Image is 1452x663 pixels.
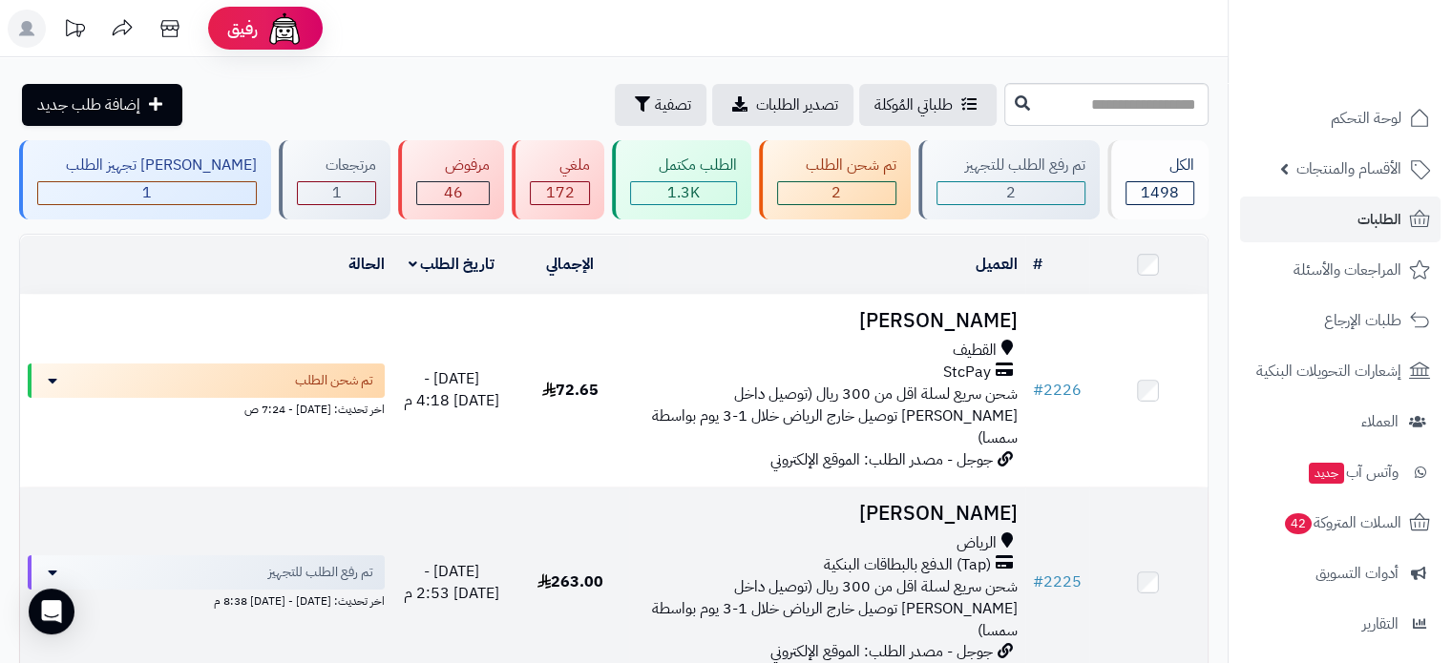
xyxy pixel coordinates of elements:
span: جوجل - مصدر الطلب: الموقع الإلكتروني [770,640,993,663]
a: #2226 [1033,379,1082,402]
div: ملغي [530,155,589,176]
h3: [PERSON_NAME] [637,310,1017,332]
a: الإجمالي [546,253,594,276]
span: التقارير [1362,611,1399,637]
a: وآتس آبجديد [1240,449,1441,495]
span: 42 [1285,513,1312,534]
a: تصدير الطلبات [712,84,853,126]
span: 2 [831,181,841,204]
span: 72.65 [542,379,599,402]
a: التقارير [1240,601,1441,647]
span: طلبات الإرجاع [1324,307,1401,334]
div: اخر تحديث: [DATE] - 7:24 ص [28,398,385,418]
div: 1274 [631,182,736,204]
span: 1 [142,181,152,204]
button: تصفية [615,84,706,126]
div: مرتجعات [297,155,376,176]
span: 1498 [1141,181,1179,204]
a: الكل1498 [1104,140,1212,219]
img: ai-face.png [265,10,304,48]
span: جديد [1309,463,1344,484]
a: #2225 [1033,570,1082,593]
span: شحن سريع لسلة اقل من 300 ريال (توصيل داخل [PERSON_NAME] توصيل خارج الرياض خلال 1-3 يوم بواسطة سمسا) [652,575,1018,642]
span: أدوات التسويق [1315,560,1399,587]
a: المراجعات والأسئلة [1240,247,1441,293]
a: تم رفع الطلب للتجهيز 2 [915,140,1104,219]
span: [DATE] - [DATE] 4:18 م [404,367,499,412]
span: 263.00 [537,570,603,593]
span: تم شحن الطلب [295,371,373,390]
span: (Tap) الدفع بالبطاقات البنكية [824,554,991,576]
span: تصفية [655,93,691,116]
span: StcPay [943,362,991,383]
div: تم رفع الطلب للتجهيز [936,155,1085,176]
span: شحن سريع لسلة اقل من 300 ريال (توصيل داخل [PERSON_NAME] توصيل خارج الرياض خلال 1-3 يوم بواسطة سمسا) [652,383,1018,449]
span: طلباتي المُوكلة [874,93,953,116]
div: الكل [1126,155,1194,176]
span: وآتس آب [1307,459,1399,486]
a: طلباتي المُوكلة [859,84,997,126]
img: logo-2.png [1322,53,1434,93]
span: # [1033,379,1043,402]
span: إضافة طلب جديد [37,93,140,116]
h3: [PERSON_NAME] [637,503,1017,525]
div: 46 [417,182,489,204]
a: تم شحن الطلب 2 [755,140,915,219]
span: تصدير الطلبات [756,93,838,116]
div: اخر تحديث: [DATE] - [DATE] 8:38 م [28,590,385,610]
span: 2 [1006,181,1016,204]
a: لوحة التحكم [1240,95,1441,141]
div: 172 [531,182,588,204]
a: إشعارات التحويلات البنكية [1240,348,1441,394]
a: العميل [976,253,1018,276]
a: الطلبات [1240,197,1441,242]
a: طلبات الإرجاع [1240,298,1441,343]
div: 2 [937,182,1084,204]
div: Open Intercom Messenger [29,589,74,634]
a: أدوات التسويق [1240,550,1441,596]
span: 46 [444,181,463,204]
a: # [1033,253,1042,276]
div: [PERSON_NAME] تجهيز الطلب [37,155,257,176]
span: [DATE] - [DATE] 2:53 م [404,560,499,605]
div: الطلب مكتمل [630,155,737,176]
a: الطلب مكتمل 1.3K [608,140,755,219]
div: تم شحن الطلب [777,155,896,176]
a: [PERSON_NAME] تجهيز الطلب 1 [15,140,275,219]
span: السلات المتروكة [1283,509,1401,536]
span: الأقسام والمنتجات [1296,155,1401,182]
span: رفيق [227,17,258,40]
div: مرفوض [416,155,490,176]
span: الرياض [957,532,997,554]
a: تحديثات المنصة [51,10,98,52]
a: ملغي 172 [508,140,607,219]
a: مرتجعات 1 [275,140,394,219]
a: تاريخ الطلب [409,253,495,276]
span: جوجل - مصدر الطلب: الموقع الإلكتروني [770,448,993,471]
span: المراجعات والأسئلة [1294,257,1401,283]
span: القطيف [953,340,997,362]
span: # [1033,570,1043,593]
a: الحالة [348,253,385,276]
span: 1.3K [667,181,700,204]
span: 172 [545,181,574,204]
span: إشعارات التحويلات البنكية [1256,358,1401,384]
span: 1 [332,181,342,204]
span: تم رفع الطلب للتجهيز [268,563,373,582]
a: مرفوض 46 [394,140,508,219]
span: الطلبات [1357,206,1401,233]
div: 2 [778,182,895,204]
span: العملاء [1361,408,1399,435]
a: العملاء [1240,399,1441,445]
a: السلات المتروكة42 [1240,500,1441,546]
a: إضافة طلب جديد [22,84,182,126]
div: 1 [298,182,375,204]
div: 1 [38,182,256,204]
span: لوحة التحكم [1331,105,1401,132]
